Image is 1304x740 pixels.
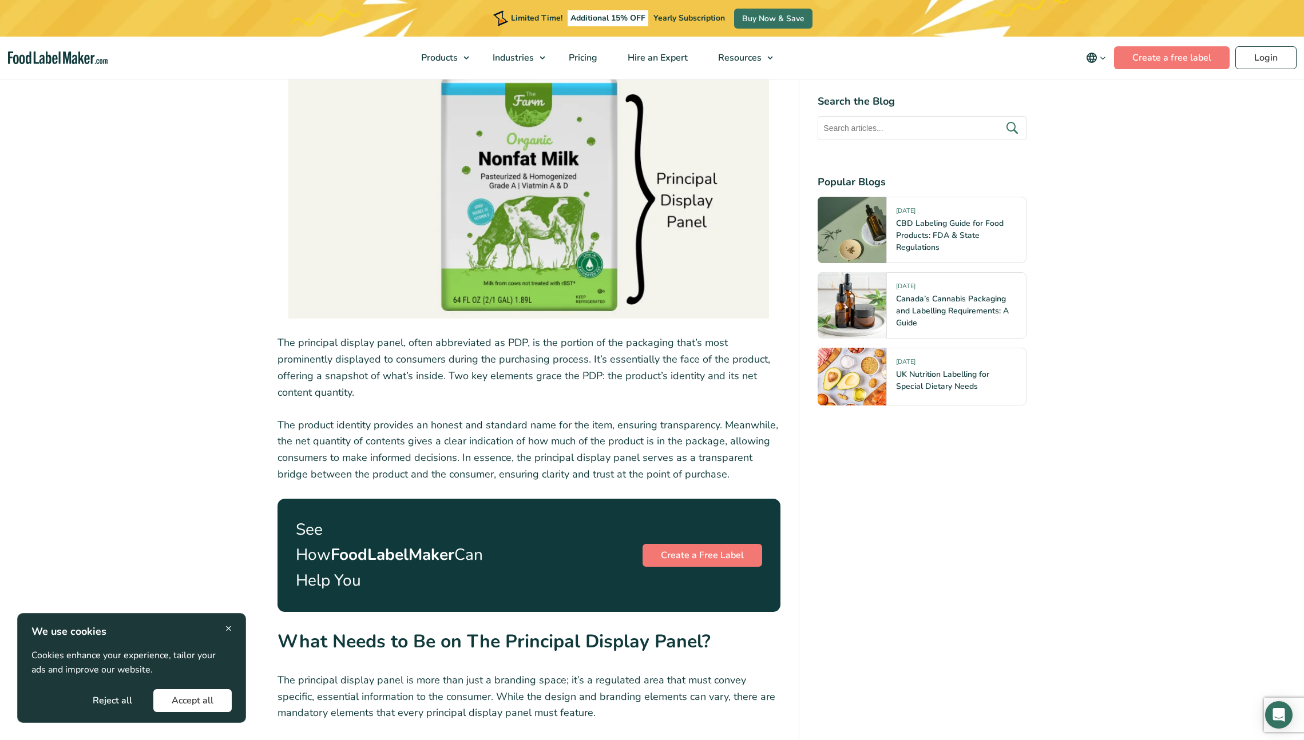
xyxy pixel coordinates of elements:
[1265,701,1293,729] div: Open Intercom Messenger
[31,649,232,678] p: Cookies enhance your experience, tailor your ads and improve our website.
[818,116,1026,140] input: Search articles...
[1114,46,1230,69] a: Create a free label
[153,689,232,712] button: Accept all
[896,206,915,220] span: [DATE]
[554,37,610,79] a: Pricing
[511,13,562,23] span: Limited Time!
[565,51,599,64] span: Pricing
[896,282,915,295] span: [DATE]
[613,37,700,79] a: Hire an Expert
[278,672,781,721] p: The principal display panel is more than just a branding space; it’s a regulated area that must c...
[643,544,762,567] a: Create a Free Label
[734,9,812,29] a: Buy Now & Save
[715,51,763,64] span: Resources
[896,369,989,392] a: UK Nutrition Labelling for Special Dietary Needs
[896,357,915,371] span: [DATE]
[278,335,781,400] p: The principal display panel, often abbreviated as PDP, is the portion of the packaging that’s mos...
[653,13,725,23] span: Yearly Subscription
[478,37,551,79] a: Industries
[418,51,459,64] span: Products
[296,517,495,594] p: See How Can Help You
[624,51,689,64] span: Hire an Expert
[278,629,711,654] strong: What Needs to Be on The Principal Display Panel?
[896,218,1004,253] a: CBD Labeling Guide for Food Products: FDA & State Regulations
[818,94,1026,109] h4: Search the Blog
[406,37,475,79] a: Products
[278,417,781,483] p: The product identity provides an honest and standard name for the item, ensuring transparency. Me...
[331,544,454,566] strong: FoodLabelMaker
[225,620,232,636] span: ×
[1235,46,1297,69] a: Login
[568,10,648,26] span: Additional 15% OFF
[896,293,1009,328] a: Canada’s Cannabis Packaging and Labelling Requirements: A Guide
[818,174,1026,190] h4: Popular Blogs
[489,51,535,64] span: Industries
[703,37,779,79] a: Resources
[74,689,150,712] button: Reject all
[31,624,106,638] strong: We use cookies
